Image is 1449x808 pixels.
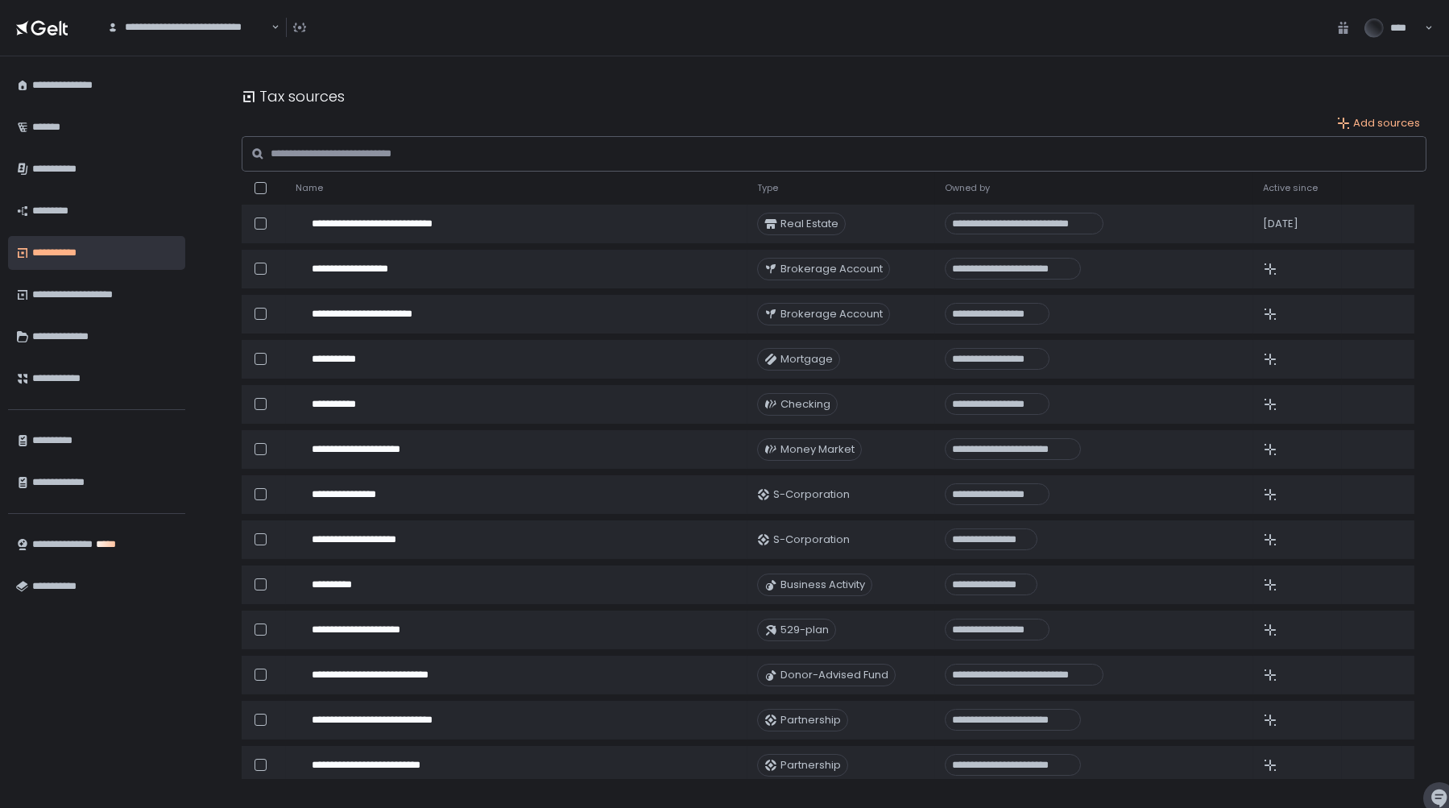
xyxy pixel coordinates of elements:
[780,352,833,367] span: Mortgage
[242,85,345,107] div: Tax sources
[107,35,270,51] input: Search for option
[97,11,279,45] div: Search for option
[773,487,850,502] span: S-Corporation
[780,713,841,727] span: Partnership
[757,182,778,194] span: Type
[780,758,841,773] span: Partnership
[1263,217,1298,231] span: [DATE]
[780,217,838,231] span: Real Estate
[780,668,888,682] span: Donor-Advised Fund
[1337,116,1420,131] button: Add sources
[1263,182,1318,194] span: Active since
[780,397,830,412] span: Checking
[945,182,990,194] span: Owned by
[780,623,829,637] span: 529-plan
[780,262,883,276] span: Brokerage Account
[780,307,883,321] span: Brokerage Account
[773,532,850,547] span: S-Corporation
[780,442,855,457] span: Money Market
[296,182,323,194] span: Name
[780,578,865,592] span: Business Activity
